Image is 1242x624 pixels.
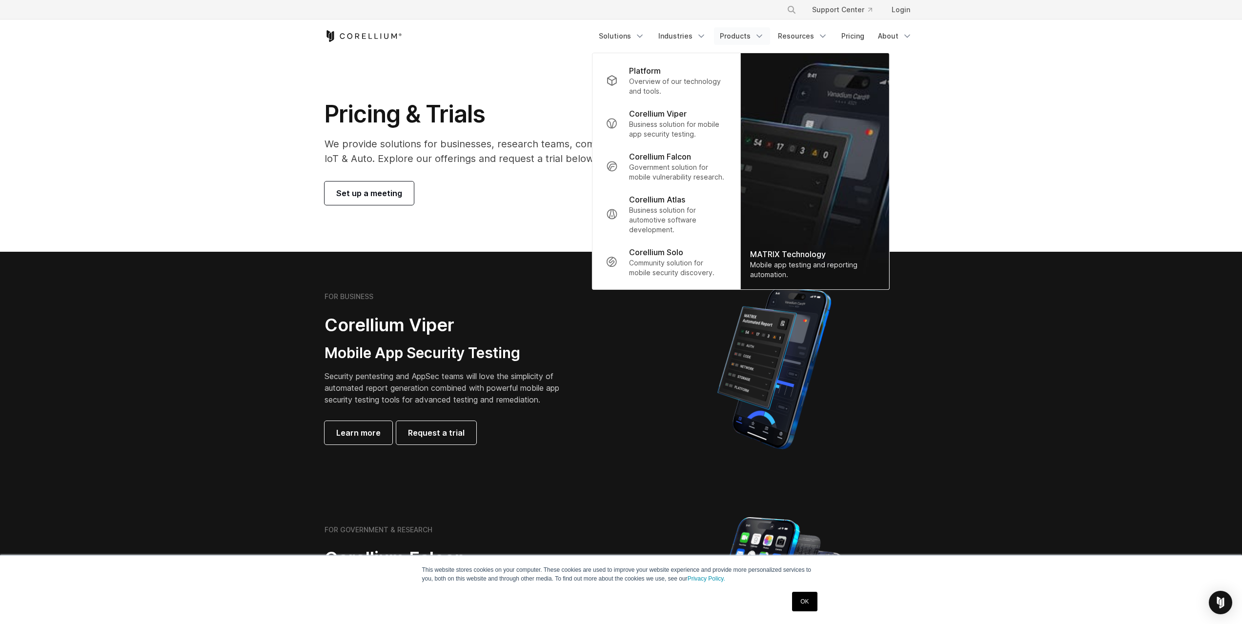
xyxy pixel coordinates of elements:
[884,1,918,19] a: Login
[593,27,651,45] a: Solutions
[325,370,574,405] p: Security pentesting and AppSec teams will love the simplicity of automated report generation comb...
[629,120,726,139] p: Business solution for mobile app security testing.
[325,100,713,129] h1: Pricing & Trials
[629,77,726,96] p: Overview of our technology and tools.
[422,565,820,583] p: This website stores cookies on your computer. These cookies are used to improve your website expe...
[629,65,661,77] p: Platform
[629,205,726,235] p: Business solution for automotive software development.
[325,344,574,362] h3: Mobile App Security Testing
[598,102,734,145] a: Corellium Viper Business solution for mobile app security testing.
[325,292,373,301] h6: FOR BUSINESS
[1209,591,1232,614] div: Open Intercom Messenger
[336,187,402,199] span: Set up a meeting
[598,145,734,188] a: Corellium Falcon Government solution for mobile vulnerability research.
[325,421,392,444] a: Learn more
[325,314,574,336] h2: Corellium Viper
[629,162,726,182] p: Government solution for mobile vulnerability research.
[740,53,889,289] a: MATRIX Technology Mobile app testing and reporting automation.
[325,525,432,534] h6: FOR GOVERNMENT & RESEARCH
[629,194,685,205] p: Corellium Atlas
[772,27,834,45] a: Resources
[804,1,880,19] a: Support Center
[396,421,476,444] a: Request a trial
[714,27,770,45] a: Products
[750,260,879,280] div: Mobile app testing and reporting automation.
[598,59,734,102] a: Platform Overview of our technology and tools.
[598,241,734,283] a: Corellium Solo Community solution for mobile security discovery.
[629,108,687,120] p: Corellium Viper
[325,30,402,42] a: Corellium Home
[325,181,414,205] a: Set up a meeting
[408,427,465,439] span: Request a trial
[325,547,598,569] h2: Corellium Falcon
[629,258,726,278] p: Community solution for mobile security discovery.
[629,246,683,258] p: Corellium Solo
[701,283,848,454] img: Corellium MATRIX automated report on iPhone showing app vulnerability test results across securit...
[792,592,817,611] a: OK
[688,575,725,582] a: Privacy Policy.
[740,53,889,289] img: Matrix_WebNav_1x
[750,248,879,260] div: MATRIX Technology
[783,1,800,19] button: Search
[593,27,918,45] div: Navigation Menu
[775,1,918,19] div: Navigation Menu
[325,137,713,166] p: We provide solutions for businesses, research teams, community individuals, and IoT & Auto. Explo...
[835,27,870,45] a: Pricing
[336,427,381,439] span: Learn more
[872,27,918,45] a: About
[629,151,691,162] p: Corellium Falcon
[652,27,712,45] a: Industries
[598,188,734,241] a: Corellium Atlas Business solution for automotive software development.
